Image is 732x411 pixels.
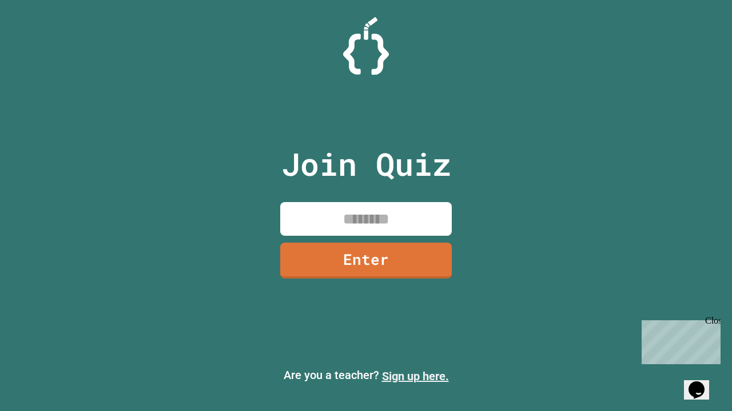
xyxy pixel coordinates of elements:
iframe: chat widget [637,316,721,364]
a: Sign up here. [382,369,449,383]
p: Are you a teacher? [9,366,723,385]
img: Logo.svg [343,17,389,75]
iframe: chat widget [684,365,721,400]
a: Enter [280,243,452,279]
div: Chat with us now!Close [5,5,79,72]
p: Join Quiz [281,140,451,188]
